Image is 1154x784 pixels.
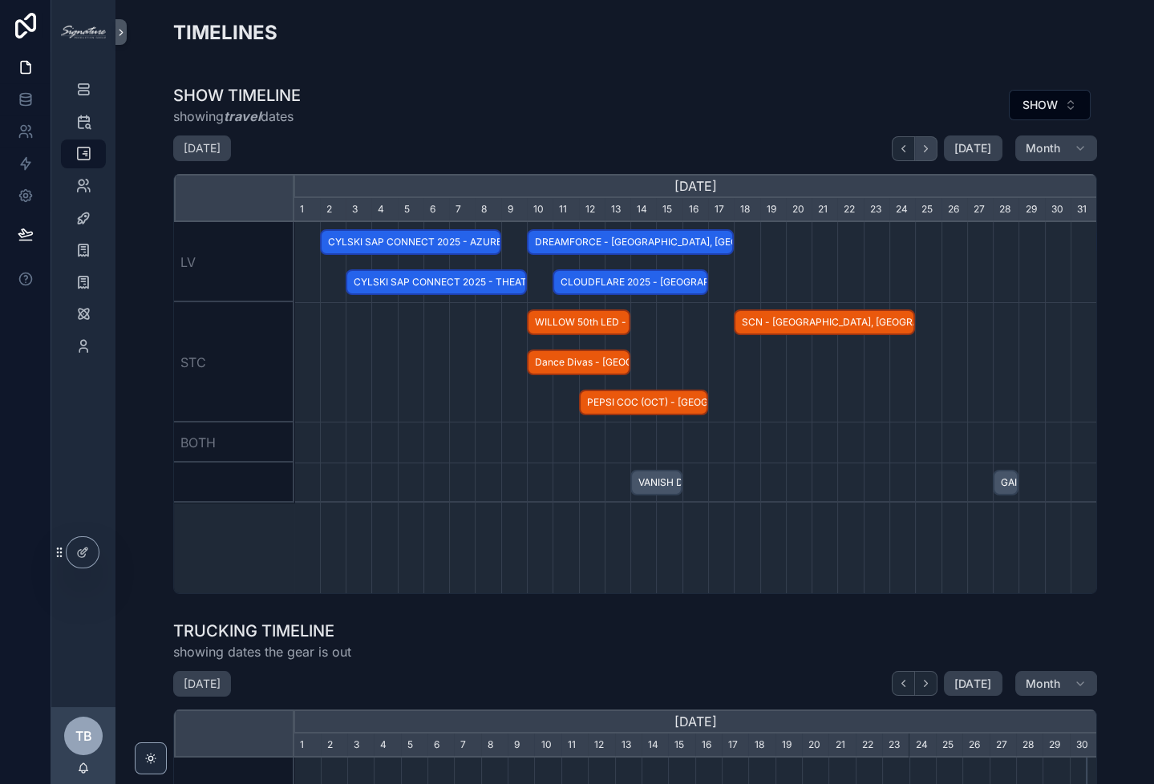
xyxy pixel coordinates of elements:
div: STC [174,302,294,422]
span: CYLSKI SAP CONNECT 2025 - AZURE BALLROOM - [GEOGRAPHIC_DATA], [GEOGRAPHIC_DATA] - CONFIRMED [322,229,500,256]
div: 20 [802,733,828,758]
div: 16 [695,733,722,758]
div: PEPSI COC (OCT) - Greenwich, CT - CONFIRMED [579,390,708,416]
div: 6 [423,198,449,222]
img: App logo [61,26,106,38]
div: 22 [837,198,863,222]
h2: [DATE] [184,140,221,156]
div: 16 [682,198,708,222]
div: 12 [579,198,605,222]
div: 23 [882,733,909,758]
h1: TRUCKING TIMELINE [173,620,351,642]
div: 6 [427,733,454,758]
div: CYLSKI SAP CONNECT 2025 - THEATER - Las Vegas, NV - CONFIRMED [346,269,527,296]
div: GAIN Virtual - St Charles, IL - CONFIRMED [993,470,1018,496]
button: Select Button [1009,90,1091,120]
div: 3 [347,733,374,758]
div: 29 [1018,198,1044,222]
div: 4 [371,198,397,222]
div: 20 [786,198,812,222]
div: 24 [909,733,936,758]
em: travel [224,108,261,124]
h2: [DATE] [184,676,221,692]
div: 22 [856,733,882,758]
div: 8 [481,733,508,758]
div: 19 [775,733,802,758]
div: scrollable content [51,64,115,382]
span: showing dates the gear is out [173,642,351,661]
div: 11 [561,733,588,758]
div: LV [174,222,294,302]
div: CYLSKI SAP CONNECT 2025 - AZURE BALLROOM - Las Vegas, NV - CONFIRMED [320,229,501,256]
div: VANISH DEMO - Saint Charles, IL - HOLD [630,470,682,496]
div: BOTH [174,422,294,463]
h1: SHOW TIMELINE [173,84,301,107]
button: [DATE] [944,135,1002,161]
span: SHOW [1022,97,1058,113]
div: 18 [734,198,759,222]
span: Month [1026,141,1061,156]
button: Month [1015,135,1097,161]
div: 12 [588,733,614,758]
span: Dance Divas - [GEOGRAPHIC_DATA], [GEOGRAPHIC_DATA] - CONFIRMED [528,350,629,376]
span: Month [1026,677,1061,691]
span: SCN - [GEOGRAPHIC_DATA], [GEOGRAPHIC_DATA] - CONFIRMED [735,309,913,336]
div: 19 [760,198,786,222]
div: 9 [501,198,527,222]
div: 30 [1070,733,1096,758]
div: 15 [656,198,682,222]
div: Dance Divas - Chicago, IL - CONFIRMED [527,350,630,376]
div: 3 [346,198,371,222]
div: [DATE] [294,709,1096,733]
div: 17 [708,198,734,222]
div: 9 [508,733,534,758]
div: 1 [294,198,319,222]
div: 5 [398,198,423,222]
div: 21 [828,733,855,758]
div: 15 [668,733,694,758]
div: 18 [748,733,775,758]
div: 10 [527,198,553,222]
div: 31 [1071,198,1096,222]
div: 21 [812,198,837,222]
span: showing dates [173,107,301,126]
div: CLOUDFLARE 2025 - Las Vegas, NV - CONFIRMED [553,269,708,296]
div: 8 [475,198,500,222]
div: 25 [936,733,962,758]
div: 11 [553,198,578,222]
div: WILLOW 50th LED - South Barrington, IL - CONFIRMED [527,309,630,336]
div: 23 [864,198,889,222]
div: 26 [962,733,989,758]
div: 10 [534,733,561,758]
div: 29 [1043,733,1069,758]
div: 25 [915,198,941,222]
span: GAIN Virtual - [GEOGRAPHIC_DATA][PERSON_NAME], [GEOGRAPHIC_DATA] - CONFIRMED [994,470,1017,496]
div: 30 [1045,198,1071,222]
span: WILLOW 50th LED - [GEOGRAPHIC_DATA], [GEOGRAPHIC_DATA] - CONFIRMED [528,309,629,336]
div: 2 [321,733,347,758]
span: [DATE] [954,677,992,691]
div: 4 [374,733,400,758]
div: 24 [889,198,915,222]
button: [DATE] [944,671,1002,697]
div: 13 [615,733,642,758]
div: 7 [454,733,480,758]
div: 27 [967,198,993,222]
div: DREAMFORCE - San Francisco, CA - CONFIRMED [527,229,734,256]
span: CYLSKI SAP CONNECT 2025 - THEATER - [GEOGRAPHIC_DATA], [GEOGRAPHIC_DATA] - CONFIRMED [347,269,525,296]
span: TB [75,726,92,746]
div: 5 [401,733,427,758]
div: 14 [630,198,656,222]
div: 1 [294,733,320,758]
div: 14 [642,733,668,758]
div: 17 [722,733,748,758]
span: VANISH DEMO - Saint [PERSON_NAME], [GEOGRAPHIC_DATA] - HOLD [632,470,681,496]
h2: TIMELINES [173,19,277,46]
button: Month [1015,671,1097,697]
div: SCN - Atlanta, GA - CONFIRMED [734,309,915,336]
div: 2 [320,198,346,222]
div: 7 [449,198,475,222]
span: DREAMFORCE - [GEOGRAPHIC_DATA], [GEOGRAPHIC_DATA] - CONFIRMED [528,229,732,256]
div: [DATE] [294,174,1096,198]
div: 28 [1016,733,1043,758]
